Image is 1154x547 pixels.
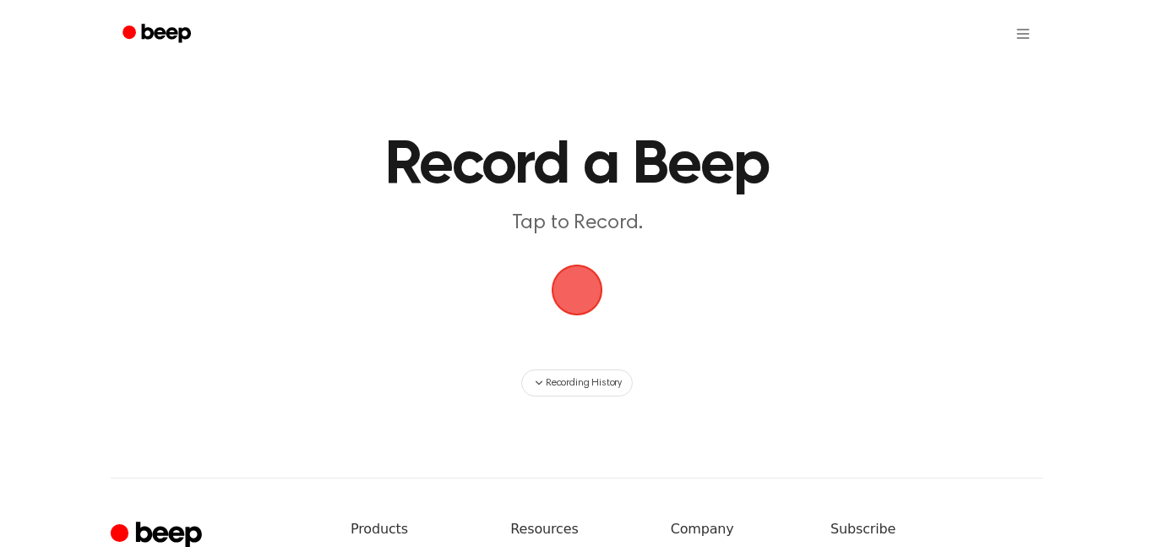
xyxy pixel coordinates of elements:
[521,369,633,397] button: Recording History
[253,210,901,238] p: Tap to Record.
[351,519,483,539] h6: Products
[182,135,972,196] h1: Record a Beep
[830,519,1043,539] h6: Subscribe
[510,519,643,539] h6: Resources
[552,265,602,315] img: Beep Logo
[1003,14,1043,54] button: Open menu
[111,18,206,51] a: Beep
[671,519,803,539] h6: Company
[546,375,622,391] span: Recording History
